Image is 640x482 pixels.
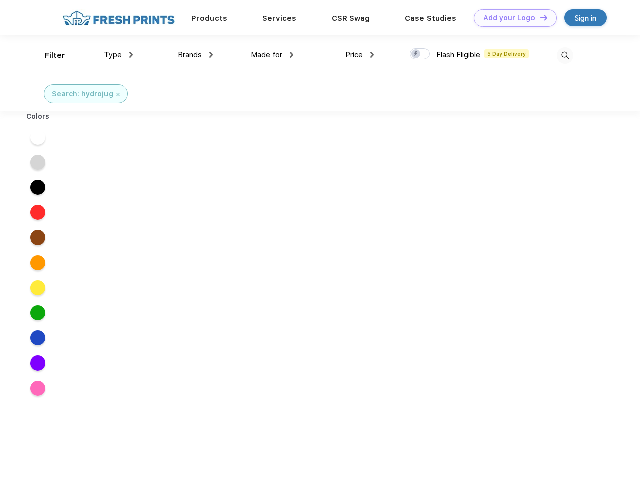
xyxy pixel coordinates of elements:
[104,50,122,59] span: Type
[370,52,374,58] img: dropdown.png
[345,50,363,59] span: Price
[564,9,607,26] a: Sign in
[191,14,227,23] a: Products
[178,50,202,59] span: Brands
[52,89,113,99] div: Search: hydrojug
[484,49,529,58] span: 5 Day Delivery
[251,50,282,59] span: Made for
[540,15,547,20] img: DT
[129,52,133,58] img: dropdown.png
[290,52,293,58] img: dropdown.png
[557,47,573,64] img: desktop_search.svg
[60,9,178,27] img: fo%20logo%202.webp
[436,50,480,59] span: Flash Eligible
[209,52,213,58] img: dropdown.png
[45,50,65,61] div: Filter
[19,111,57,122] div: Colors
[575,12,596,24] div: Sign in
[483,14,535,22] div: Add your Logo
[116,93,120,96] img: filter_cancel.svg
